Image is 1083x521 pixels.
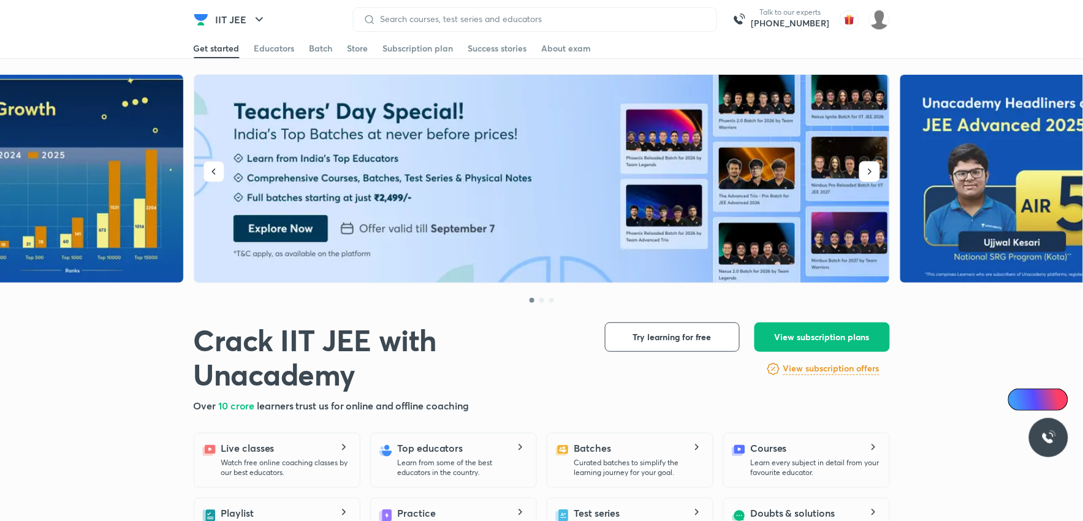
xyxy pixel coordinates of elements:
h5: Test series [574,506,620,520]
img: avatar [840,10,859,29]
a: [PHONE_NUMBER] [751,17,830,29]
div: Store [348,42,368,55]
h6: View subscription offers [783,362,880,375]
img: call-us [727,7,751,32]
button: Try learning for free [605,322,740,352]
p: Learn every subject in detail from your favourite educator. [751,458,880,477]
div: Get started [194,42,240,55]
h5: Courses [751,441,787,455]
span: Try learning for free [633,331,712,343]
div: Success stories [468,42,527,55]
h1: Crack IIT JEE with Unacademy [194,322,585,391]
a: About exam [542,39,591,58]
p: Curated batches to simplify the learning journey for your goal. [574,458,703,477]
div: About exam [542,42,591,55]
div: Educators [254,42,295,55]
img: Devendra Kumar [869,9,890,30]
div: Subscription plan [383,42,454,55]
a: Get started [194,39,240,58]
span: Over [194,399,219,412]
h5: Batches [574,441,611,455]
a: Educators [254,39,295,58]
div: Batch [310,42,333,55]
button: View subscription plans [754,322,890,352]
h5: Practice [398,506,436,520]
h5: Top educators [398,441,463,455]
img: ttu [1041,430,1056,445]
h5: Live classes [221,441,275,455]
a: View subscription offers [783,362,880,376]
span: Ai Doubts [1028,395,1061,405]
p: Watch free online coaching classes by our best educators. [221,458,350,477]
a: Store [348,39,368,58]
input: Search courses, test series and educators [376,14,707,24]
img: Company Logo [194,12,208,27]
p: Learn from some of the best educators in the country. [398,458,526,477]
h5: Playlist [221,506,254,520]
span: View subscription plans [775,331,870,343]
a: Subscription plan [383,39,454,58]
p: Talk to our experts [751,7,830,17]
a: Batch [310,39,333,58]
h5: Doubts & solutions [751,506,835,520]
img: Icon [1016,395,1025,405]
a: Ai Doubts [1008,389,1068,411]
a: Success stories [468,39,527,58]
span: 10 crore [218,399,257,412]
span: learners trust us for online and offline coaching [257,399,469,412]
button: IIT JEE [208,7,274,32]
